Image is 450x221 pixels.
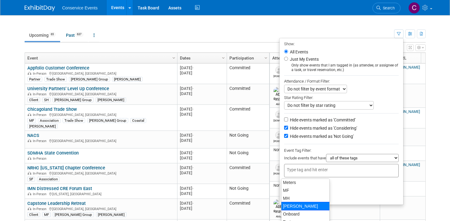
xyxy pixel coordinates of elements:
[27,150,79,156] a: SDMHA State Convention
[33,207,48,211] span: In-Person
[284,40,399,47] div: Show:
[27,71,174,76] div: [GEOGRAPHIC_DATA], [GEOGRAPHIC_DATA]
[180,186,224,191] div: [DATE]
[69,77,110,82] div: [PERSON_NAME] Group
[27,201,86,206] a: Capstone Leadership Retreat
[381,6,395,10] span: Search
[27,118,36,123] div: MF
[373,3,400,13] a: Search
[284,154,399,164] div: Include events that have
[27,86,109,91] a: University Partners' Level Up Conference
[275,66,283,74] img: Justin Brady
[281,202,330,210] div: [PERSON_NAME]
[49,32,56,37] span: 65
[33,72,48,76] span: In-Person
[227,163,269,184] td: Committed
[27,186,92,191] a: IMN Distressed CRE Forum East
[273,214,284,218] div: Abby Reaves
[37,177,60,182] div: Association
[27,177,35,182] div: SF
[275,111,283,118] img: Christian Hoegh-Guldberg
[227,105,269,131] td: Committed
[28,92,31,95] img: In-Person Event
[27,112,174,117] div: [GEOGRAPHIC_DATA], [GEOGRAPHIC_DATA]
[289,133,354,139] label: Hide events marked as 'Not Going'
[192,133,194,138] span: -
[27,191,174,196] div: [US_STATE], [GEOGRAPHIC_DATA]
[272,183,377,188] div: None tagged
[284,93,399,101] div: Star Rating Filter:
[273,139,284,143] div: Brandon Sisson
[284,147,399,154] div: Event Tag Filter:
[27,53,173,63] a: Event
[33,157,48,161] span: In-Person
[87,118,128,123] div: [PERSON_NAME] Group
[180,65,224,70] div: [DATE]
[180,201,224,206] div: [DATE]
[44,77,67,82] div: Trade Show
[192,186,194,191] span: -
[289,50,308,54] label: All Events
[284,63,399,72] div: Only show events that I am tagged in (as attendee, or assignee of a task, or travel reservation, ...
[180,155,224,161] div: [DATE]
[180,112,224,117] div: [DATE]
[273,118,284,122] div: Christian Hoegh-Guldberg
[275,131,283,139] img: Brandon Sisson
[284,78,399,85] div: Attendance / Format Filter:
[180,70,224,76] div: [DATE]
[263,53,269,62] a: Column Settings
[25,29,60,41] a: Upcoming65
[27,65,89,71] a: Appfolio Customer Conference
[96,97,126,102] div: [PERSON_NAME]
[27,206,174,211] div: [GEOGRAPHIC_DATA], [GEOGRAPHIC_DATA]
[33,139,48,143] span: In-Person
[192,66,194,70] span: -
[419,53,425,62] a: Column Settings
[180,170,224,175] div: [DATE]
[275,164,283,171] img: Brady Robertson
[171,56,176,60] span: Column Settings
[27,171,174,176] div: [GEOGRAPHIC_DATA], [GEOGRAPHIC_DATA]
[42,97,50,102] div: SH
[28,157,31,160] img: In-Person Event
[33,113,48,117] span: In-Person
[263,56,268,60] span: Column Settings
[192,107,194,111] span: -
[289,56,319,62] label: Just My Events
[180,86,224,91] div: [DATE]
[220,53,227,62] a: Column Settings
[62,5,98,10] span: Conservice Events
[28,72,31,75] img: In-Person Event
[27,138,174,143] div: [GEOGRAPHIC_DATA], [GEOGRAPHIC_DATA]
[289,125,357,131] label: Hide events marked as 'Considering'
[281,194,329,202] div: MH
[27,91,174,97] div: [GEOGRAPHIC_DATA], [GEOGRAPHIC_DATA]
[180,91,224,96] div: [DATE]
[229,53,265,63] a: Participation
[63,118,85,123] div: Trade Show
[227,199,269,219] td: Committed
[281,186,329,194] div: MF
[221,56,226,60] span: Column Settings
[27,212,40,217] div: Client
[227,63,269,84] td: Committed
[273,102,284,106] div: Abby Reaves
[53,212,94,217] div: [PERSON_NAME] Group
[180,150,224,155] div: [DATE]
[192,151,194,155] span: -
[61,29,88,41] a: Past637
[281,210,329,218] div: Onboard
[27,133,39,138] a: NACS
[112,77,143,82] div: [PERSON_NAME]
[27,124,58,129] div: [PERSON_NAME]
[28,172,31,175] img: In-Person Event
[227,131,269,148] td: Not Going
[27,77,42,82] div: Partner
[27,107,77,112] a: Chicagoland Trade Show
[180,206,224,211] div: [DATE]
[272,148,377,152] div: None tagged
[289,117,356,123] label: Hide events marked as 'Committed'
[28,113,31,116] img: In-Person Event
[281,178,329,186] div: Meters
[130,118,146,123] div: Coastal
